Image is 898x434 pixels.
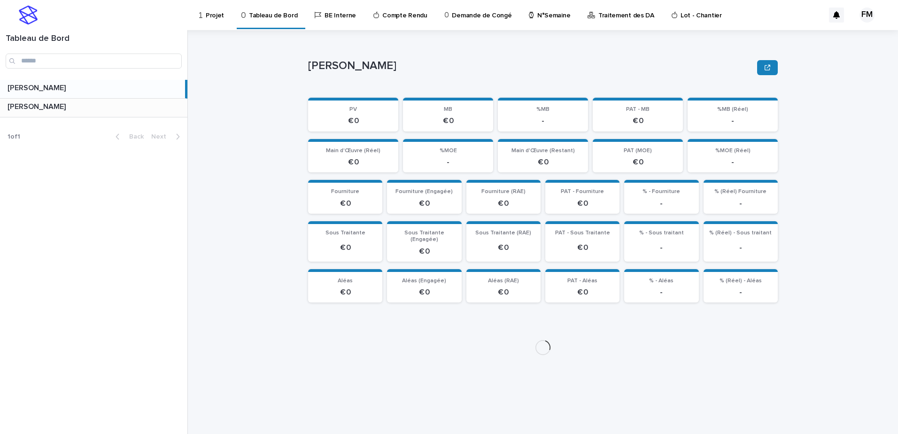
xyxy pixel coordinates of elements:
span: Main d'Œuvre (Restant) [511,148,575,154]
input: Search [6,54,182,69]
p: € 0 [314,199,377,208]
span: %MB (Réel) [717,107,748,112]
button: Back [108,132,147,141]
p: € 0 [551,288,614,297]
span: Main d'Œuvre (Réel) [326,148,380,154]
span: Sous Traitante [325,230,365,236]
span: % - Sous traitant [639,230,684,236]
span: Fourniture (RAE) [481,189,526,194]
img: stacker-logo-s-only.png [19,6,38,24]
p: € 0 [409,116,488,125]
span: Sous Traitante (Engagée) [404,230,444,242]
span: Sous Traitante (RAE) [475,230,531,236]
span: MB [444,107,452,112]
p: - [630,243,693,252]
span: % (Réel) Fourniture [714,189,766,194]
p: € 0 [393,247,456,256]
span: % - Aléas [649,278,673,284]
p: - [409,158,488,167]
p: - [630,288,693,297]
p: - [630,199,693,208]
span: PAT - Sous Traitante [555,230,610,236]
p: € 0 [314,288,377,297]
p: - [709,288,772,297]
p: € 0 [551,243,614,252]
span: % - Fourniture [643,189,680,194]
span: % (Réel) - Sous traitant [709,230,772,236]
span: Fourniture [331,189,359,194]
p: € 0 [598,158,677,167]
p: € 0 [393,288,456,297]
p: - [709,199,772,208]
span: PAT (MOE) [624,148,652,154]
span: Aléas (RAE) [488,278,519,284]
p: - [503,116,582,125]
span: %MOE [440,148,457,154]
p: € 0 [503,158,582,167]
span: Back [124,133,144,140]
span: %MB [536,107,550,112]
p: [PERSON_NAME] [8,101,68,111]
p: € 0 [472,243,535,252]
p: € 0 [314,158,393,167]
span: %MOE (Réel) [715,148,751,154]
span: PV [349,107,357,112]
p: - [709,243,772,252]
span: Fourniture (Engagée) [395,189,453,194]
p: [PERSON_NAME] [308,59,753,73]
div: FM [859,8,875,23]
p: € 0 [314,243,377,252]
p: € 0 [472,199,535,208]
span: Next [151,133,172,140]
span: Aléas [338,278,353,284]
p: [PERSON_NAME] [8,82,68,93]
p: € 0 [472,288,535,297]
span: PAT - MB [626,107,650,112]
span: PAT - Aléas [567,278,597,284]
span: % (Réel) - Aléas [720,278,762,284]
p: € 0 [393,199,456,208]
h1: Tableau de Bord [6,34,182,44]
p: - [693,158,772,167]
span: Aléas (Engagée) [402,278,446,284]
button: Next [147,132,187,141]
span: PAT - Fourniture [561,189,604,194]
p: € 0 [598,116,677,125]
p: € 0 [314,116,393,125]
p: - [693,116,772,125]
p: € 0 [551,199,614,208]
